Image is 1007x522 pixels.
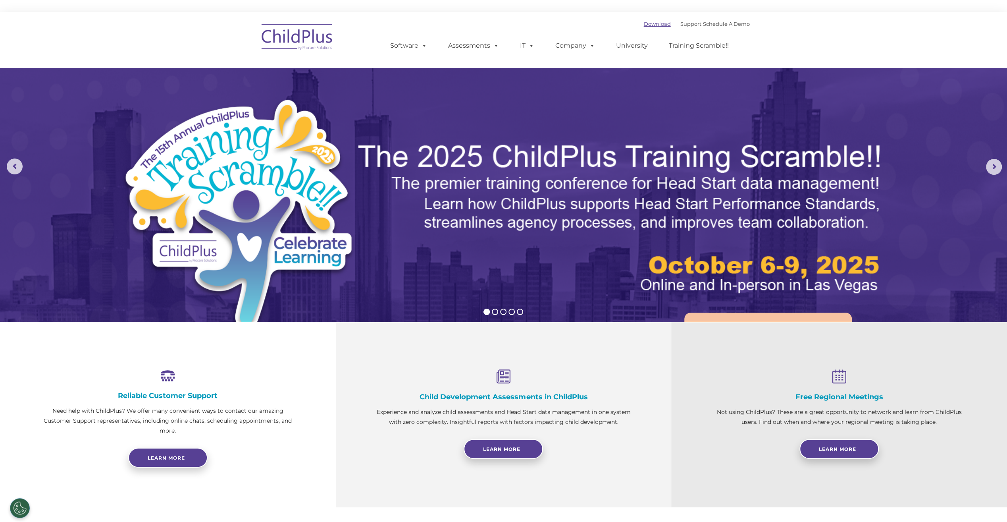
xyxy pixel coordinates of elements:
p: Not using ChildPlus? These are a great opportunity to network and learn from ChildPlus users. Fin... [711,407,967,427]
a: Download [644,21,671,27]
a: Learn more [128,448,208,468]
h4: Reliable Customer Support [40,391,296,400]
h4: Free Regional Meetings [711,392,967,401]
a: Learn More [684,313,852,358]
a: Software [382,38,435,54]
h4: Child Development Assessments in ChildPlus [375,392,632,401]
span: Phone number [110,85,144,91]
span: Last name [110,52,135,58]
p: Need help with ChildPlus? We offer many convenient ways to contact our amazing Customer Support r... [40,406,296,436]
span: Learn More [819,446,856,452]
font: | [644,21,750,27]
a: Assessments [440,38,507,54]
a: IT [512,38,542,54]
a: Schedule A Demo [703,21,750,27]
a: University [608,38,656,54]
p: Experience and analyze child assessments and Head Start data management in one system with zero c... [375,407,632,427]
a: Learn More [464,439,543,459]
img: ChildPlus by Procare Solutions [258,18,337,58]
a: Training Scramble!! [661,38,737,54]
span: Learn more [148,455,185,461]
button: Cookies Settings [10,498,30,518]
a: Company [547,38,603,54]
a: Learn More [799,439,879,459]
a: Support [680,21,701,27]
span: Learn More [483,446,520,452]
